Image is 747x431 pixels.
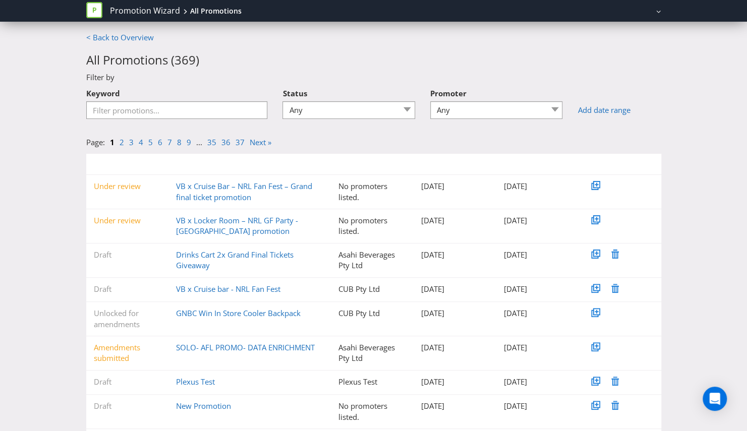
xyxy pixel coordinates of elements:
[196,137,207,148] li: ...
[86,83,120,99] label: Keyword
[331,181,414,203] div: No promoters listed.
[86,137,105,147] span: Page:
[430,88,467,98] span: Promoter
[414,181,496,192] div: [DATE]
[703,387,727,411] div: Open Intercom Messenger
[86,342,169,364] div: Amendments submitted
[414,284,496,294] div: [DATE]
[86,401,169,411] div: Draft
[331,401,414,422] div: No promoters listed.
[429,160,451,168] span: Created
[176,401,231,411] a: New Promotion
[110,5,180,17] a: Promotion Wizard
[158,137,162,147] a: 6
[331,342,414,364] div: Asahi Beverages Pty Ltd
[496,215,579,226] div: [DATE]
[346,160,373,168] span: Promoter
[176,160,182,168] span: ▼
[414,308,496,319] div: [DATE]
[101,160,119,168] span: Status
[86,215,169,226] div: Under review
[511,160,536,168] span: Modified
[176,342,315,352] a: SOLO- AFL PROMO- DATA ENRICHMENT
[86,101,268,119] input: Filter promotions...
[120,137,124,147] a: 2
[331,377,414,387] div: Plexus Test
[86,308,169,330] div: Unlocked for amendments
[414,215,496,226] div: [DATE]
[503,160,509,168] span: ▼
[196,51,199,68] span: )
[331,250,414,271] div: Asahi Beverages Pty Ltd
[236,137,245,147] a: 37
[110,137,114,147] a: 1
[139,137,143,147] a: 4
[79,72,669,83] div: Filter by
[175,51,196,68] span: 369
[597,7,655,15] a: [PERSON_NAME]
[86,377,169,387] div: Draft
[148,137,153,147] a: 5
[414,250,496,260] div: [DATE]
[414,401,496,411] div: [DATE]
[578,105,661,115] a: Add date range
[190,6,242,16] div: All Promotions
[221,137,231,147] a: 36
[496,342,579,353] div: [DATE]
[338,160,344,168] span: ▼
[421,160,427,168] span: ▼
[414,342,496,353] div: [DATE]
[86,284,169,294] div: Draft
[496,284,579,294] div: [DATE]
[176,250,294,270] a: Drinks Cart 2x Grand Final Tickets Giveaway
[176,308,301,318] a: GNBC Win In Store Cooler Backpack
[331,284,414,294] div: CUB Pty Ltd
[544,7,591,15] span: Asahi Beverages
[86,51,175,68] span: All Promotions (
[496,250,579,260] div: [DATE]
[94,160,100,168] span: ▼
[176,377,215,387] a: Plexus Test
[331,308,414,319] div: CUB Pty Ltd
[86,250,169,260] div: Draft
[184,160,232,168] span: Promotion Name
[250,137,271,147] a: Next »
[331,215,414,237] div: No promoters listed.
[496,401,579,411] div: [DATE]
[496,181,579,192] div: [DATE]
[414,377,496,387] div: [DATE]
[129,137,134,147] a: 3
[187,137,191,147] a: 9
[496,308,579,319] div: [DATE]
[496,377,579,387] div: [DATE]
[176,215,298,236] a: VB x Locker Room – NRL GF Party - [GEOGRAPHIC_DATA] promotion
[86,32,154,42] a: < Back to Overview
[167,137,172,147] a: 7
[282,88,307,98] span: Status
[176,181,312,202] a: VB x Cruise Bar – NRL Fan Fest – Grand final ticket promotion
[207,137,216,147] a: 35
[177,137,182,147] a: 8
[86,181,169,192] div: Under review
[176,284,280,294] a: VB x Cruise bar - NRL Fan Fest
